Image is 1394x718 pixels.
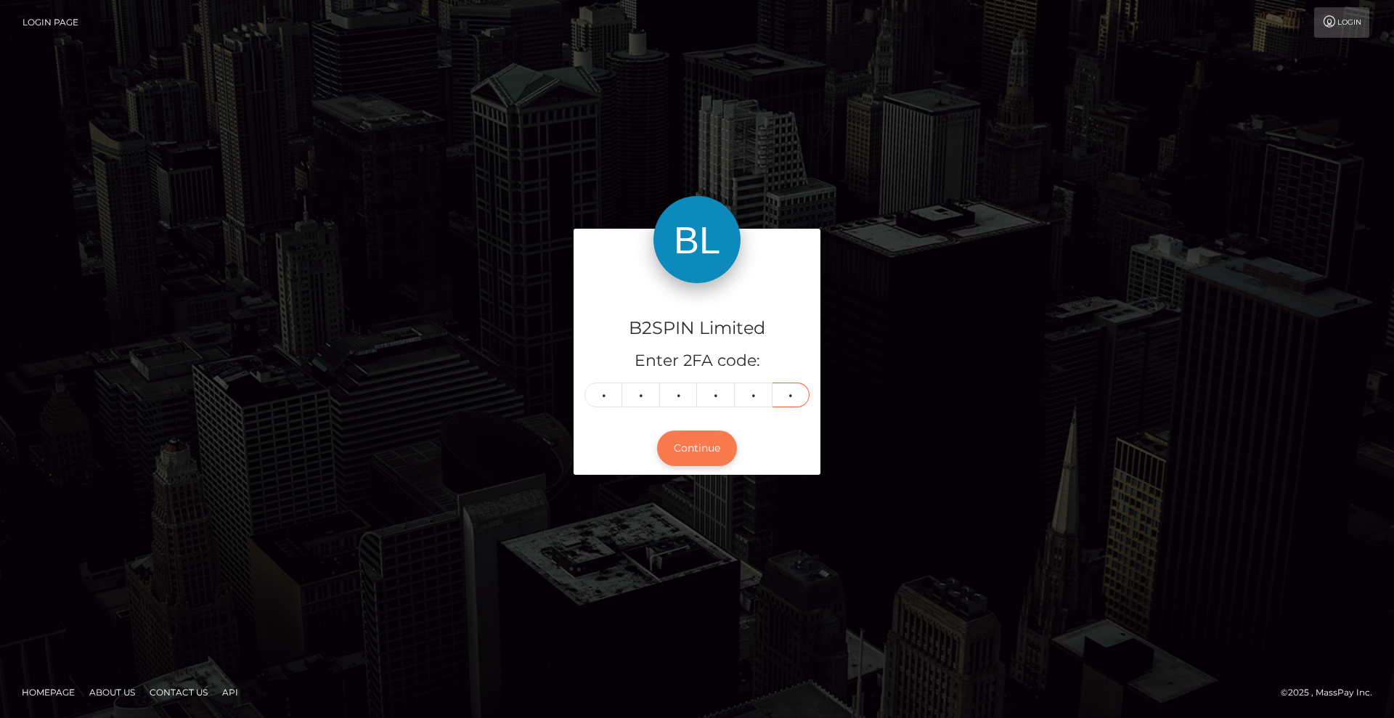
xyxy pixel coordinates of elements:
div: © 2025 , MassPay Inc. [1281,685,1383,701]
h4: B2SPIN Limited [584,316,810,341]
a: Login [1314,7,1369,38]
button: Continue [657,431,737,466]
a: Login Page [23,7,78,38]
a: API [216,681,244,703]
h5: Enter 2FA code: [584,350,810,372]
img: B2SPIN Limited [653,196,741,283]
a: About Us [83,681,141,703]
a: Contact Us [144,681,213,703]
a: Homepage [16,681,81,703]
